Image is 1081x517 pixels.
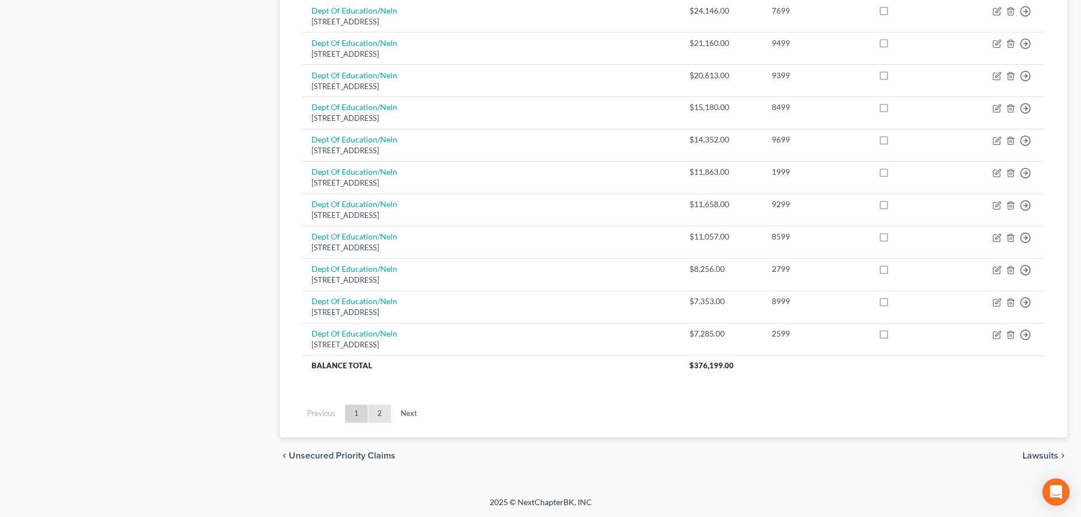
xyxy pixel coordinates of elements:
div: [STREET_ADDRESS] [312,210,671,221]
a: Dept Of Education/Neln [312,329,397,338]
div: [STREET_ADDRESS] [312,275,671,285]
div: Open Intercom Messenger [1042,478,1070,506]
div: $21,160.00 [689,37,754,49]
div: $11,057.00 [689,231,754,242]
div: 8499 [772,102,860,113]
a: Next [392,405,426,423]
a: Dept Of Education/Neln [312,38,397,48]
div: $8,256.00 [689,263,754,275]
span: $376,199.00 [689,361,734,370]
div: 9699 [772,134,860,145]
span: Lawsuits [1023,451,1058,460]
div: 9299 [772,199,860,210]
a: Dept Of Education/Neln [312,264,397,274]
div: $7,353.00 [689,296,754,307]
div: $11,658.00 [689,199,754,210]
div: [STREET_ADDRESS] [312,81,671,92]
div: 8999 [772,296,860,307]
a: Dept Of Education/Neln [312,199,397,209]
div: [STREET_ADDRESS] [312,16,671,27]
a: 1 [345,405,368,423]
div: $11,863.00 [689,166,754,178]
button: Lawsuits chevron_right [1023,451,1067,460]
div: $7,285.00 [689,328,754,339]
a: Dept Of Education/Neln [312,167,397,176]
a: Dept Of Education/Neln [312,70,397,80]
div: [STREET_ADDRESS] [312,178,671,188]
i: chevron_left [280,451,289,460]
div: $14,352.00 [689,134,754,145]
div: [STREET_ADDRESS] [312,339,671,350]
div: 2025 © NextChapterBK, INC [217,497,864,517]
a: Dept Of Education/Neln [312,296,397,306]
div: 2599 [772,328,860,339]
div: [STREET_ADDRESS] [312,242,671,253]
div: [STREET_ADDRESS] [312,145,671,156]
a: Dept Of Education/Neln [312,6,397,15]
div: 1999 [772,166,860,178]
th: Balance Total [302,355,680,376]
div: $15,180.00 [689,102,754,113]
div: 8599 [772,231,860,242]
div: 2799 [772,263,860,275]
div: 9399 [772,70,860,81]
span: Unsecured Priority Claims [289,451,396,460]
div: 7699 [772,5,860,16]
a: Dept Of Education/Neln [312,102,397,112]
div: [STREET_ADDRESS] [312,307,671,318]
div: 9499 [772,37,860,49]
div: [STREET_ADDRESS] [312,49,671,60]
div: $20,613.00 [689,70,754,81]
div: [STREET_ADDRESS] [312,113,671,124]
i: chevron_right [1058,451,1067,460]
a: Dept Of Education/Neln [312,232,397,241]
div: $24,146.00 [689,5,754,16]
a: Dept Of Education/Neln [312,134,397,144]
button: chevron_left Unsecured Priority Claims [280,451,396,460]
a: 2 [368,405,391,423]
